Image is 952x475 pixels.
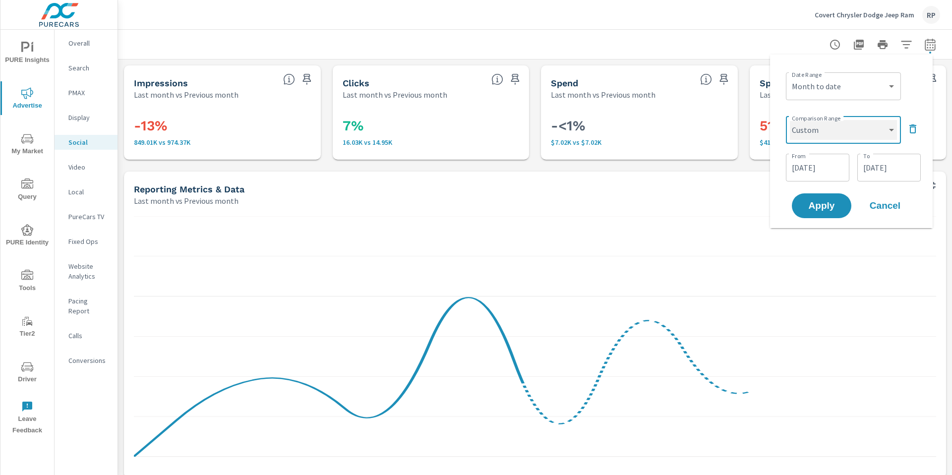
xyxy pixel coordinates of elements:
span: PURE Insights [3,42,51,66]
p: $41 vs $27 [760,138,937,146]
div: Search [55,60,118,75]
p: 849,014 vs 974,371 [134,138,311,146]
span: Driver [3,361,51,385]
p: PMAX [68,88,110,98]
p: Fixed Ops [68,237,110,246]
span: Advertise [3,87,51,112]
button: Cancel [855,193,915,218]
div: Fixed Ops [55,234,118,249]
p: Pacing Report [68,296,110,316]
h5: Spend Per Unit Sold [760,78,849,88]
button: Apply Filters [896,35,916,55]
span: The number of times an ad was clicked by a consumer. [491,73,503,85]
span: Cancel [865,201,905,210]
p: Website Analytics [68,261,110,281]
p: PureCars TV [68,212,110,222]
p: Last month vs Previous month [551,89,655,101]
div: Pacing Report [55,294,118,318]
h3: -<1% [551,118,728,134]
h5: Clicks [343,78,369,88]
p: Last month vs Previous month [134,89,238,101]
div: PureCars TV [55,209,118,224]
div: Conversions [55,353,118,368]
span: Save this to your personalized report [507,71,523,87]
p: 16,030 vs 14,948 [343,138,520,146]
div: Display [55,110,118,125]
span: PURE Identity [3,224,51,248]
p: Social [68,137,110,147]
span: The amount of money spent on advertising during the period. [700,73,712,85]
p: Calls [68,331,110,341]
div: Website Analytics [55,259,118,284]
div: Social [55,135,118,150]
span: Save this to your personalized report [716,71,732,87]
h5: Spend [551,78,578,88]
p: Covert Chrysler Dodge Jeep Ram [815,10,914,19]
div: PMAX [55,85,118,100]
span: Save this to your personalized report [299,71,315,87]
span: Apply [802,201,841,210]
button: "Export Report to PDF" [849,35,869,55]
span: My Market [3,133,51,157]
p: Local [68,187,110,197]
span: Leave Feedback [3,401,51,436]
h3: -13% [134,118,311,134]
p: $7,015 vs $7,022 [551,138,728,146]
p: Search [68,63,110,73]
p: Last month vs Previous month [343,89,447,101]
div: Calls [55,328,118,343]
p: Last month vs Previous month [134,195,238,207]
p: Last month vs Previous month [760,89,864,101]
span: Query [3,178,51,203]
div: Overall [55,36,118,51]
h5: Impressions [134,78,188,88]
span: Tools [3,270,51,294]
h5: Reporting Metrics & Data [134,184,244,194]
p: Conversions [68,356,110,365]
h3: 51% [760,118,937,134]
button: Apply [792,193,851,218]
p: Display [68,113,110,122]
p: Video [68,162,110,172]
p: Overall [68,38,110,48]
span: The number of times an ad was shown on your behalf. [283,73,295,85]
div: RP [922,6,940,24]
div: Video [55,160,118,175]
h3: 7% [343,118,520,134]
button: Select Date Range [920,35,940,55]
div: Local [55,184,118,199]
div: nav menu [0,30,54,440]
span: Tier2 [3,315,51,340]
